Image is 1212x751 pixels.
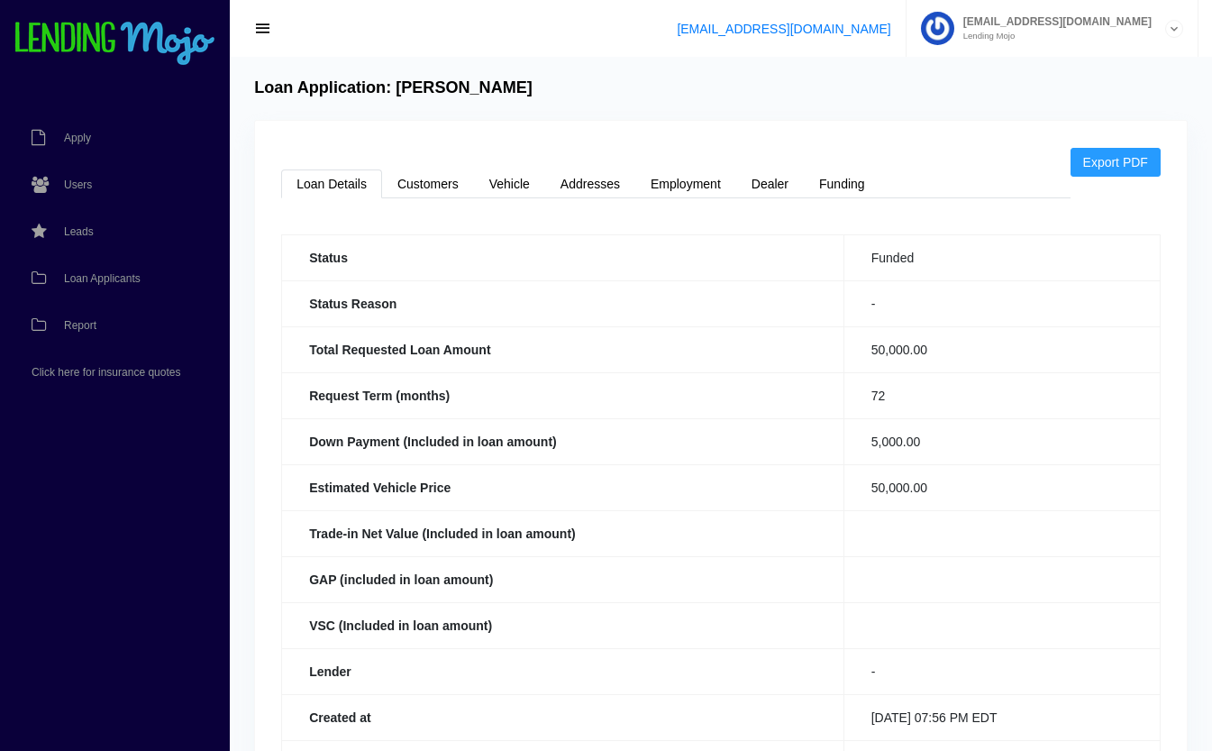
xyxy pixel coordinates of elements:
th: Lender [282,648,844,694]
a: Export PDF [1071,148,1161,177]
td: 50,000.00 [843,464,1160,510]
span: Users [64,179,92,190]
img: Profile image [921,12,954,45]
a: Vehicle [474,169,545,198]
td: - [843,648,1160,694]
a: Addresses [545,169,635,198]
td: - [843,280,1160,326]
td: 5,000.00 [843,418,1160,464]
span: Report [64,320,96,331]
td: [DATE] 07:56 PM EDT [843,694,1160,740]
th: Request Term (months) [282,372,844,418]
img: logo-small.png [14,22,216,67]
h4: Loan Application: [PERSON_NAME] [254,78,533,98]
span: Leads [64,226,94,237]
span: Click here for insurance quotes [32,367,180,378]
a: Funding [804,169,880,198]
th: GAP (included in loan amount) [282,556,844,602]
th: VSC (Included in loan amount) [282,602,844,648]
th: Status Reason [282,280,844,326]
th: Status [282,234,844,280]
th: Total Requested Loan Amount [282,326,844,372]
a: Dealer [736,169,804,198]
a: Loan Details [281,169,382,198]
a: Employment [635,169,736,198]
td: Funded [843,234,1160,280]
th: Trade-in Net Value (Included in loan amount) [282,510,844,556]
small: Lending Mojo [954,32,1152,41]
span: Loan Applicants [64,273,141,284]
td: 50,000.00 [843,326,1160,372]
td: 72 [843,372,1160,418]
th: Created at [282,694,844,740]
th: Down Payment (Included in loan amount) [282,418,844,464]
th: Estimated Vehicle Price [282,464,844,510]
a: Customers [382,169,474,198]
span: Apply [64,133,91,143]
span: [EMAIL_ADDRESS][DOMAIN_NAME] [954,16,1152,27]
a: [EMAIL_ADDRESS][DOMAIN_NAME] [677,22,890,36]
